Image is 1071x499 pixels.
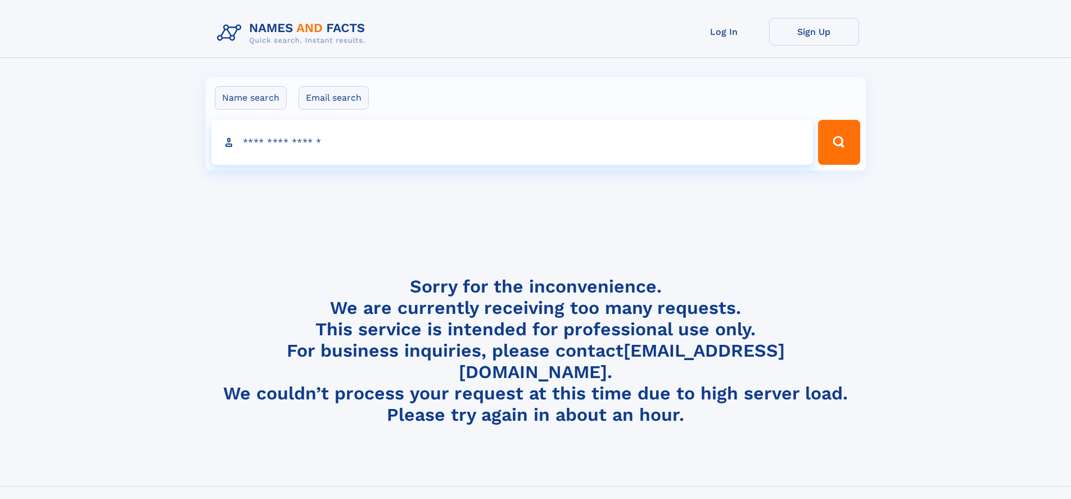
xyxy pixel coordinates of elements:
[299,86,369,110] label: Email search
[769,18,859,46] a: Sign Up
[213,276,859,426] h4: Sorry for the inconvenience. We are currently receiving too many requests. This service is intend...
[215,86,287,110] label: Name search
[818,120,860,165] button: Search Button
[211,120,814,165] input: search input
[213,18,374,48] img: Logo Names and Facts
[459,340,785,383] a: [EMAIL_ADDRESS][DOMAIN_NAME]
[679,18,769,46] a: Log In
